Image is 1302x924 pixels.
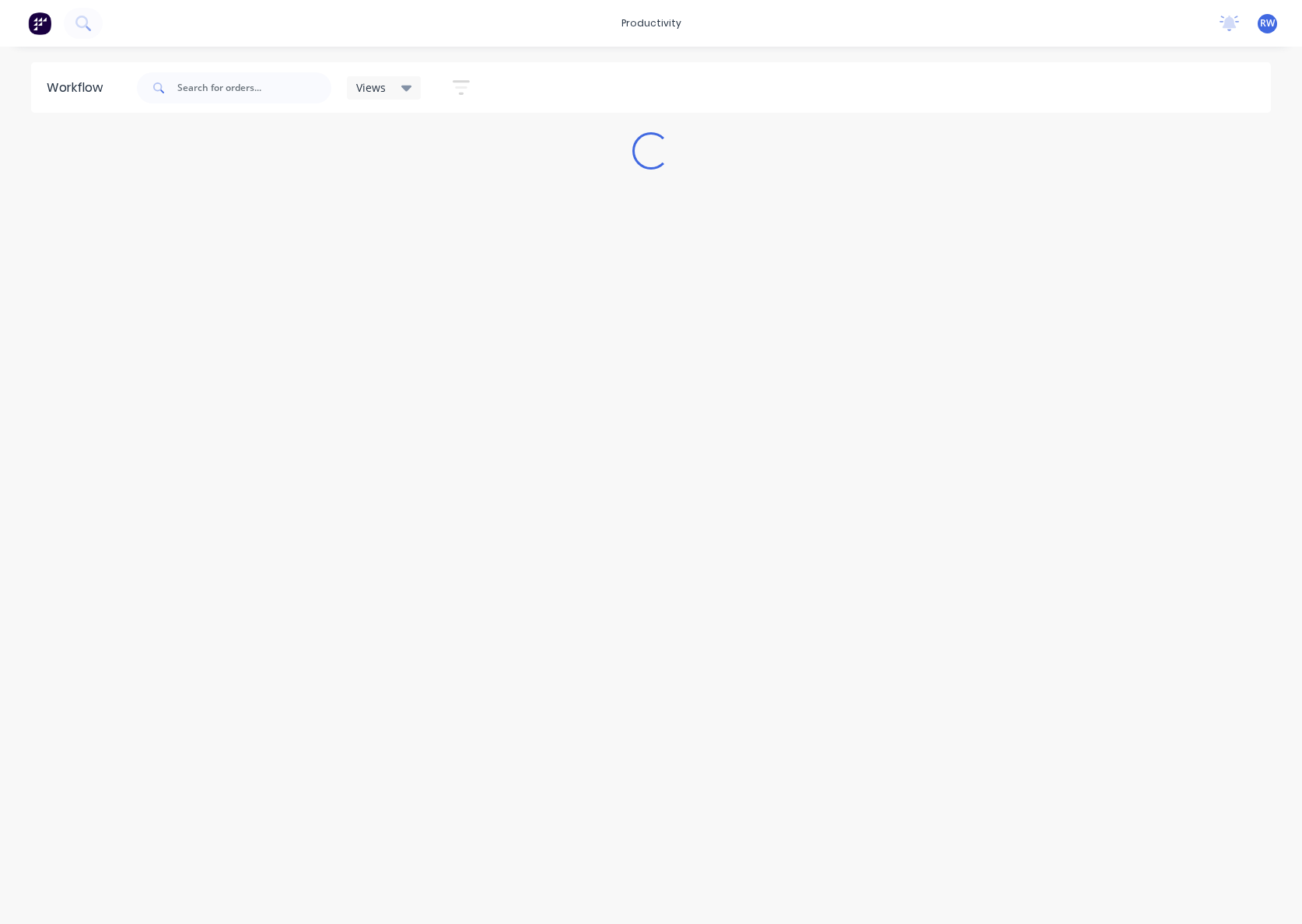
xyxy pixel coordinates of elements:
div: productivity [614,12,689,35]
span: RW [1260,16,1275,30]
div: Workflow [47,79,110,97]
img: Factory [28,12,51,35]
input: Search for orders... [177,72,331,103]
span: Views [356,79,386,96]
